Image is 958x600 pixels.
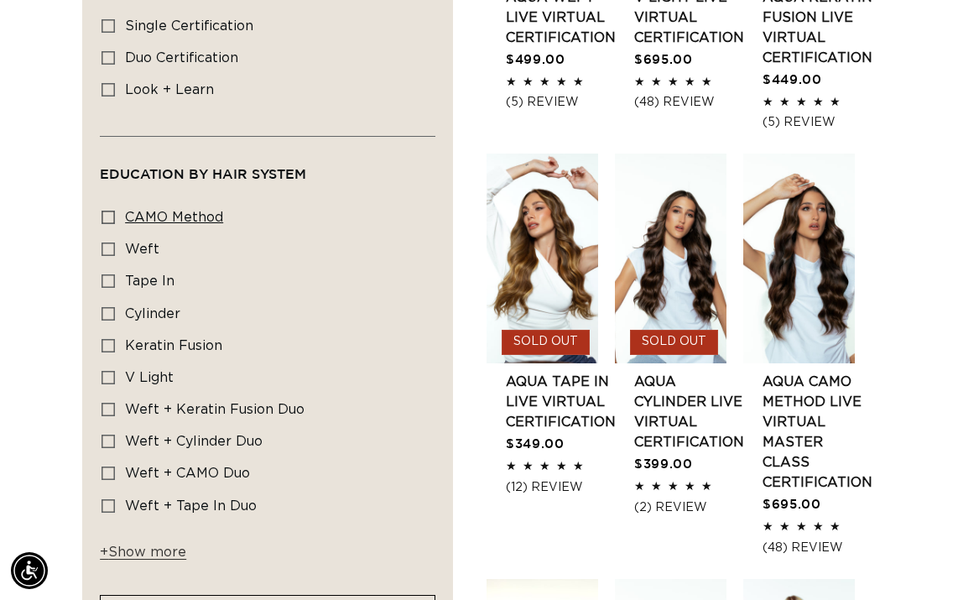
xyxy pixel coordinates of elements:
[11,552,48,589] div: Accessibility Menu
[100,544,191,570] button: Show more
[100,137,435,197] summary: Education By Hair system (0 selected)
[125,499,257,513] span: Weft + Tape in Duo
[125,371,174,384] span: V Light
[506,372,616,432] a: AQUA Tape In LIVE VIRTUAL Certification
[125,83,214,97] span: look + learn
[100,166,306,181] span: Education By Hair system
[763,372,872,493] a: AQUA CAMO Method LIVE VIRTUAL Master Class Certification
[125,19,253,33] span: single certification
[125,339,222,352] span: Keratin Fusion
[125,243,159,256] span: Weft
[125,403,305,416] span: Weft + Keratin Fusion Duo
[125,51,238,65] span: duo certification
[125,211,223,224] span: CAMO Method
[100,545,108,559] span: +
[125,274,174,288] span: Tape In
[125,307,180,321] span: Cylinder
[125,467,250,480] span: Weft + CAMO Duo
[100,545,186,559] span: Show more
[634,372,744,452] a: AQUA Cylinder LIVE VIRTUAL Certification
[125,435,263,448] span: Weft + Cylinder Duo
